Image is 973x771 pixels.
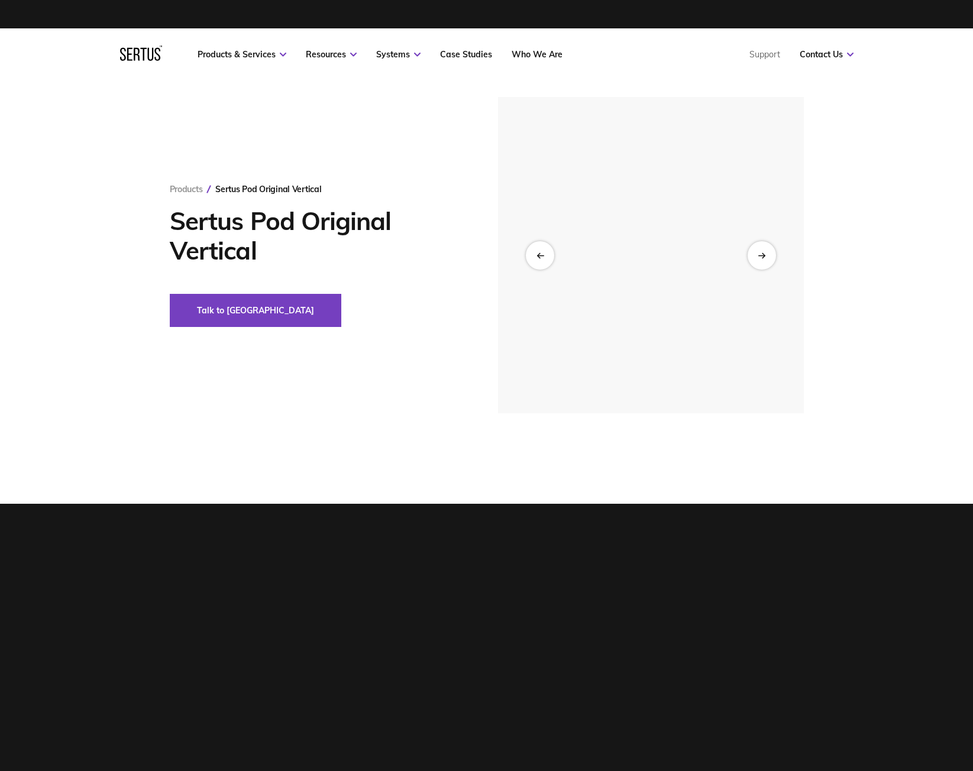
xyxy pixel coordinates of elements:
[170,184,203,195] a: Products
[440,49,492,60] a: Case Studies
[800,49,854,60] a: Contact Us
[749,49,780,60] a: Support
[376,49,421,60] a: Systems
[198,49,286,60] a: Products & Services
[306,49,357,60] a: Resources
[170,294,341,327] button: Talk to [GEOGRAPHIC_DATA]
[512,49,563,60] a: Who We Are
[170,206,463,265] h1: Sertus Pod Original Vertical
